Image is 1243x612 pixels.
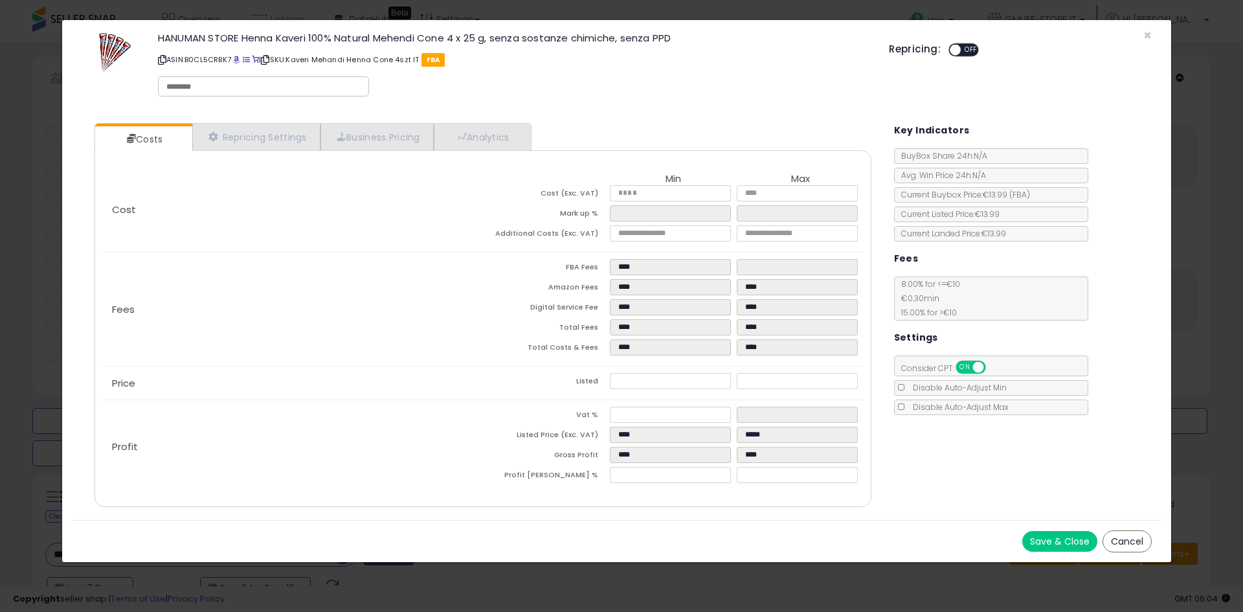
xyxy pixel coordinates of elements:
[192,124,320,150] a: Repricing Settings
[102,205,483,215] p: Cost
[102,442,483,452] p: Profit
[906,382,1007,393] span: Disable Auto-Adjust Min
[99,33,131,72] img: 513UK8fSLgL._SL60_.jpg
[957,362,973,373] span: ON
[158,49,869,70] p: ASIN: B0CL5CRBK7 | SKU: Kaveri Mehandi Henna Cone 4szt IT
[421,53,445,67] span: FBA
[889,44,941,54] h5: Repricing:
[483,339,610,359] td: Total Costs & Fees
[895,293,939,304] span: €0.30 min
[894,251,919,267] h5: Fees
[983,189,1030,200] span: €13.99
[102,304,483,315] p: Fees
[1022,531,1097,552] button: Save & Close
[894,330,938,346] h5: Settings
[895,189,1030,200] span: Current Buybox Price:
[483,467,610,487] td: Profit [PERSON_NAME] %
[983,362,1004,373] span: OFF
[483,427,610,447] td: Listed Price (Exc. VAT)
[895,228,1006,239] span: Current Landed Price: €13.99
[895,363,1003,374] span: Consider CPT:
[1009,189,1030,200] span: ( FBA )
[895,150,987,161] span: BuyBox Share 24h: N/A
[483,447,610,467] td: Gross Profit
[895,307,957,318] span: 15.00 % for > €10
[895,278,960,318] span: 8.00 % for <= €10
[483,205,610,225] td: Mark up %
[895,170,986,181] span: Avg. Win Price 24h: N/A
[483,319,610,339] td: Total Fees
[483,407,610,427] td: Vat %
[895,209,1000,220] span: Current Listed Price: €13.99
[483,373,610,393] td: Listed
[102,378,483,389] p: Price
[233,54,240,65] a: BuyBox page
[483,299,610,319] td: Digital Service Fee
[1103,530,1152,552] button: Cancel
[610,174,737,185] th: Min
[434,124,530,150] a: Analytics
[1143,26,1152,45] span: ×
[320,124,434,150] a: Business Pricing
[483,185,610,205] td: Cost (Exc. VAT)
[483,259,610,279] td: FBA Fees
[483,279,610,299] td: Amazon Fees
[906,402,1009,413] span: Disable Auto-Adjust Max
[961,45,981,56] span: OFF
[737,174,864,185] th: Max
[95,126,191,152] a: Costs
[252,54,259,65] a: Your listing only
[243,54,250,65] a: All offer listings
[894,122,970,139] h5: Key Indicators
[158,33,869,43] h3: HANUMAN STORE Henna Kaveri 100% Natural Mehendi Cone 4 x 25 g, senza sostanze chimiche, senza PPD
[483,225,610,245] td: Additional Costs (Exc. VAT)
